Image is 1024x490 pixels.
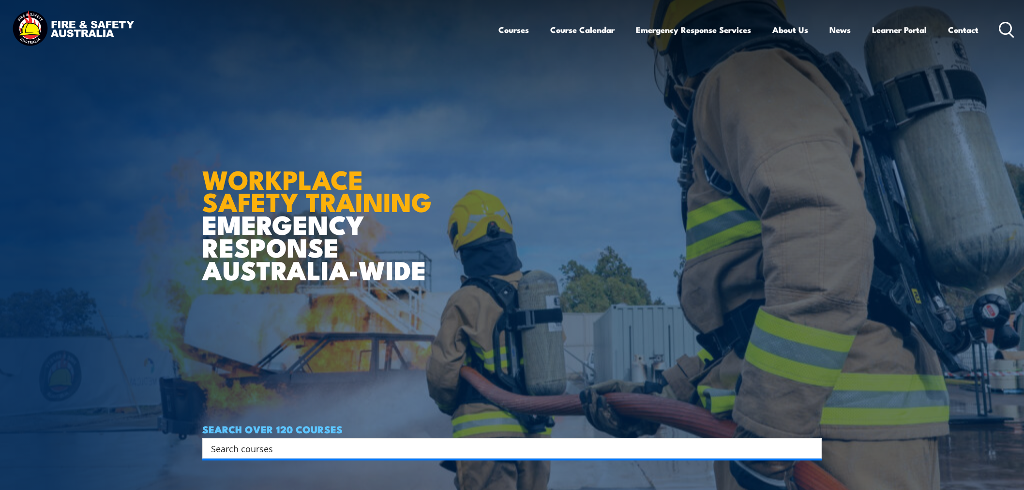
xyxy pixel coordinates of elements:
[872,17,927,43] a: Learner Portal
[829,17,851,43] a: News
[202,158,432,221] strong: WORKPLACE SAFETY TRAINING
[202,424,822,434] h4: SEARCH OVER 120 COURSES
[550,17,615,43] a: Course Calendar
[498,17,529,43] a: Courses
[805,442,818,455] button: Search magnifier button
[211,441,800,456] input: Search input
[213,442,802,455] form: Search form
[636,17,751,43] a: Emergency Response Services
[772,17,808,43] a: About Us
[948,17,979,43] a: Contact
[202,143,439,281] h1: EMERGENCY RESPONSE AUSTRALIA-WIDE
